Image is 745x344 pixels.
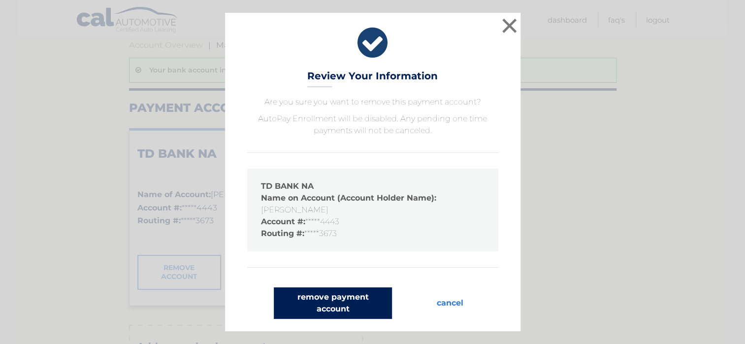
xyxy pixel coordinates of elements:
p: Are you sure you want to remove this payment account? [247,96,498,108]
button: cancel [429,287,471,319]
strong: Routing #: [261,229,304,238]
h3: Review Your Information [307,70,438,87]
button: × [500,16,519,35]
li: [PERSON_NAME] [261,192,485,216]
strong: TD BANK NA [261,181,314,191]
p: AutoPay Enrollment will be disabled. Any pending one time payments will not be canceled. [247,113,498,137]
strong: Name on Account (Account Holder Name): [261,193,436,203]
button: remove payment account [274,287,392,319]
strong: Account #: [261,217,305,226]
